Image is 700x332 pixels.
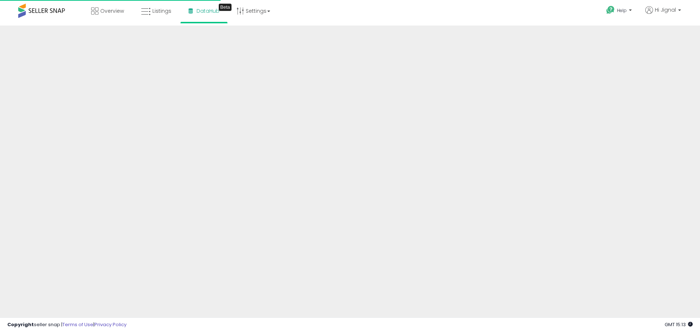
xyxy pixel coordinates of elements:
span: DataHub [197,7,219,15]
a: Privacy Policy [94,321,127,328]
div: Tooltip anchor [219,4,232,11]
span: Overview [100,7,124,15]
i: Get Help [606,5,615,15]
a: Hi Jignal [645,6,681,23]
span: 2025-09-9 15:13 GMT [665,321,693,328]
span: Help [617,7,627,13]
span: Listings [152,7,171,15]
span: Hi Jignal [655,6,676,13]
strong: Copyright [7,321,34,328]
div: seller snap | | [7,321,127,328]
a: Terms of Use [62,321,93,328]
